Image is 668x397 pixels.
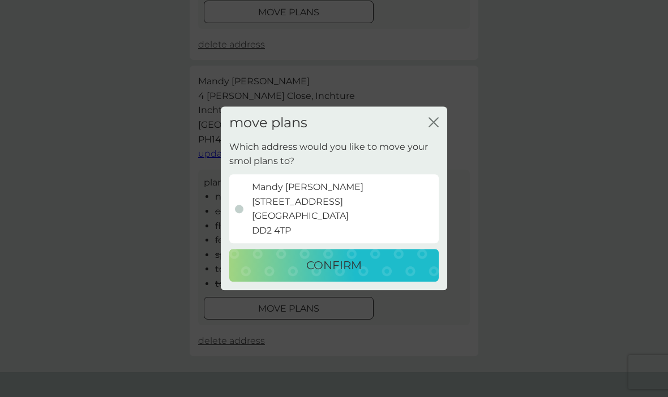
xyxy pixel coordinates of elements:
button: CONFIRM [229,249,439,282]
p: Mandy [PERSON_NAME] [STREET_ADDRESS] [GEOGRAPHIC_DATA] DD2 4TP [252,180,363,238]
h2: Which address would you like to move your smol plans to? [229,140,439,169]
h2: move plans [229,115,307,131]
p: CONFIRM [306,257,362,275]
button: close [429,117,439,129]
